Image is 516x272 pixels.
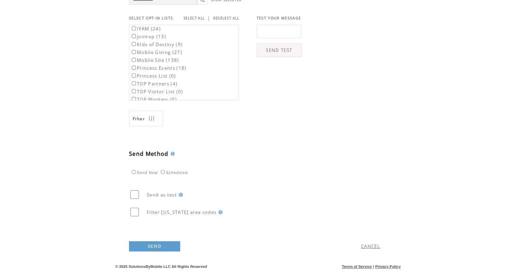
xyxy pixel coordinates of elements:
[129,241,180,251] a: SEND
[130,171,158,175] label: Send Now
[130,73,176,79] label: Princess List (0)
[361,243,380,249] a: CANCEL
[130,33,166,40] label: jointop (13)
[184,16,205,21] a: SELECT ALL
[375,264,401,269] a: Privacy Policy
[257,16,301,21] span: TEST YOUR MESSAGE
[132,81,136,85] input: TOP Partners (4)
[130,81,177,87] label: TOP Partners (4)
[147,209,216,215] span: Filter [US_STATE] area codes
[207,15,210,21] span: |
[148,111,155,126] img: filters.png
[132,170,136,174] input: Send Now
[132,42,136,46] input: KIds of Destiny (9)
[130,65,187,71] label: Princess Events (18)
[132,97,136,101] input: TOP Workers (0)
[373,264,374,269] span: |
[132,50,136,54] input: Mobile Giving (27)
[159,171,188,175] label: Scheduled
[132,73,136,78] input: Princess List (0)
[177,193,183,197] img: help.gif
[161,170,165,174] input: Scheduled
[147,192,177,198] span: Send as test
[130,57,179,63] label: Mobile Site (138)
[133,116,145,122] span: Show filters
[342,264,372,269] a: Terms of Service
[132,89,136,93] input: TOP Visitor List (0)
[216,210,223,214] img: help.gif
[132,66,136,70] input: Princess Events (18)
[129,16,173,21] span: SELECT OPT-IN LISTS
[257,43,302,57] a: SEND TEST
[129,150,169,158] span: Send Method
[115,264,207,269] span: © 2025 SolutionsByMobile LLC All Rights Reserved
[132,58,136,62] input: Mobile Site (138)
[132,26,136,30] input: IYAM (24)
[130,41,183,47] label: KIds of Destiny (9)
[129,111,163,126] a: Filter
[130,49,182,55] label: Mobile Giving (27)
[130,96,177,103] label: TOP Workers (0)
[132,34,136,38] input: jointop (13)
[169,152,175,156] img: help.gif
[213,16,240,21] a: DESELECT ALL
[130,26,161,32] label: IYAM (24)
[130,89,183,95] label: TOP Visitor List (0)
